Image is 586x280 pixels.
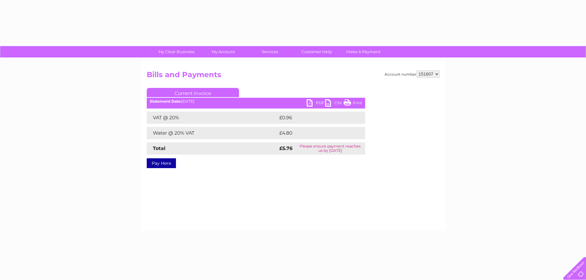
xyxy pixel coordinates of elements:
strong: £5.76 [279,145,293,151]
a: Current Invoice [147,88,239,97]
td: £4.80 [278,127,351,139]
td: VAT @ 20% [147,112,278,124]
a: Pay Here [147,158,176,168]
a: My Account [198,46,249,57]
a: Services [245,46,295,57]
h2: Bills and Payments [147,70,440,82]
div: Account number [385,70,440,78]
a: Customer Help [291,46,342,57]
a: PDF [307,99,325,108]
td: £0.96 [278,112,351,124]
a: Print [344,99,362,108]
strong: Total [153,145,165,151]
b: Statement Date: [150,99,181,104]
div: [DATE] [147,99,365,104]
a: My Clear Business [151,46,202,57]
td: Please ensure payment reaches us by [DATE] [295,142,365,155]
td: Water @ 20% VAT [147,127,278,139]
a: Make A Payment [338,46,389,57]
a: CSV [325,99,344,108]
